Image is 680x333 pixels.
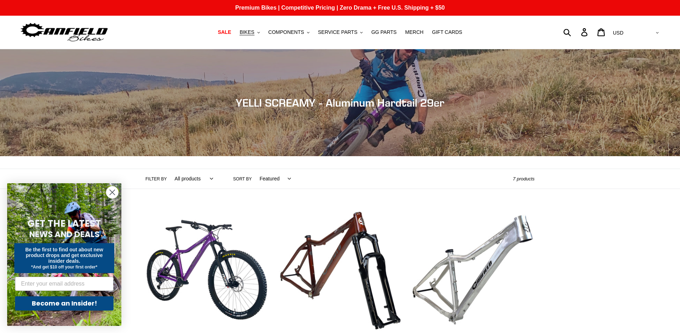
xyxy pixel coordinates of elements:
[513,176,535,181] span: 7 products
[371,29,397,35] span: GG PARTS
[402,27,427,37] a: MERCH
[236,27,263,37] button: BIKES
[240,29,254,35] span: BIKES
[432,29,462,35] span: GIFT CARDS
[268,29,304,35] span: COMPONENTS
[368,27,400,37] a: GG PARTS
[318,29,357,35] span: SERVICE PARTS
[15,296,114,311] button: Become an Insider!
[146,176,167,182] label: Filter by
[27,217,101,230] span: GET THE LATEST
[15,277,114,291] input: Enter your email address
[233,176,252,182] label: Sort by
[265,27,313,37] button: COMPONENTS
[106,186,119,199] button: Close dialog
[214,27,235,37] a: SALE
[567,24,585,40] input: Search
[236,96,444,109] span: YELLI SCREAMY - Aluminum Hardtail 29er
[29,229,100,240] span: NEWS AND DEALS
[31,265,97,270] span: *And get $10 off your first order*
[405,29,423,35] span: MERCH
[314,27,366,37] button: SERVICE PARTS
[428,27,466,37] a: GIFT CARDS
[20,21,109,43] img: Canfield Bikes
[218,29,231,35] span: SALE
[25,247,104,264] span: Be the first to find out about new product drops and get exclusive insider deals.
